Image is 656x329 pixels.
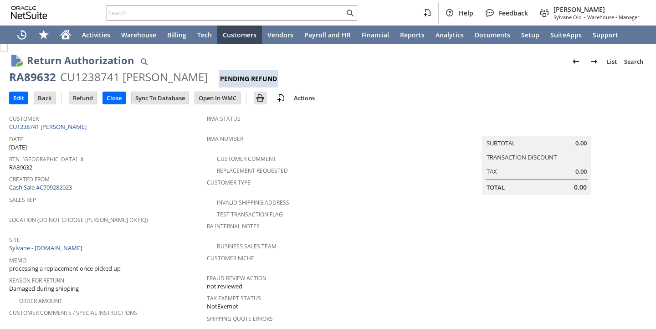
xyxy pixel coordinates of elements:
span: Reports [400,31,425,39]
a: Memo [9,257,26,264]
a: Actions [290,94,318,102]
a: Billing [162,26,192,44]
span: processing a replacement once picked up [9,264,121,273]
svg: Search [344,7,355,18]
span: Financial [362,31,389,39]
span: RA89632 [9,163,32,172]
span: SuiteApps [550,31,582,39]
a: Customer [9,115,39,123]
span: [PERSON_NAME] [553,5,640,14]
a: Order Amount [19,297,62,305]
a: Test Transaction Flag [217,211,283,218]
a: Created From [9,175,50,183]
a: Location (Do Not Choose [PERSON_NAME] or HQ) [9,216,148,224]
a: Invalid Shipping Address [217,199,289,206]
span: - [584,14,585,21]
div: Shortcuts [33,26,55,44]
caption: Summary [482,121,591,136]
span: Warehouse [121,31,156,39]
a: Replacement Requested [217,167,288,175]
a: Recent Records [11,26,33,44]
a: Documents [469,26,516,44]
a: RMA Status [207,115,241,123]
a: Support [587,26,624,44]
span: Support [593,31,618,39]
svg: Shortcuts [38,29,49,40]
a: RMA Number [207,135,243,143]
a: Warehouse [116,26,162,44]
span: Warehouse - Manager [587,14,640,21]
a: Customer Comment [217,155,276,163]
span: Analytics [436,31,464,39]
a: Customer Type [207,179,251,186]
a: Vendors [262,26,299,44]
span: [DATE] [9,143,27,152]
a: Date [9,135,23,143]
img: Previous [570,56,581,67]
a: RA Internal Notes [207,222,260,230]
a: Payroll and HR [299,26,356,44]
img: add-record.svg [276,93,287,103]
span: Sylvane Old [553,14,582,21]
a: Home [55,26,77,44]
span: Setup [521,31,539,39]
a: Tax [487,167,497,175]
input: Search [107,7,344,18]
a: Reason For Return [9,277,64,284]
span: Feedback [499,9,528,17]
a: Customer Comments / Special Instructions [9,309,137,317]
input: Edit [10,92,28,104]
a: CU1238741 [PERSON_NAME] [9,123,89,131]
img: Next [589,56,600,67]
svg: logo [11,6,47,19]
span: NotExempt [207,302,238,311]
a: Tax Exempt Status [207,294,261,302]
input: Back [34,92,55,104]
a: List [603,54,620,69]
span: Tech [197,31,212,39]
input: Close [103,92,125,104]
span: Billing [167,31,186,39]
img: Print [255,93,266,103]
span: Vendors [267,31,293,39]
div: Pending Refund [219,70,278,87]
span: Documents [475,31,510,39]
div: RA89632 [9,70,56,84]
svg: Home [60,29,71,40]
a: Total [487,183,505,191]
a: Customer Niche [207,254,254,262]
input: Sync To Database [132,92,189,104]
span: Customers [223,31,256,39]
span: Help [459,9,473,17]
a: Analytics [430,26,469,44]
span: 0.00 [574,183,587,192]
a: Reports [395,26,430,44]
a: Financial [356,26,395,44]
input: Refund [69,92,97,104]
span: Payroll and HR [304,31,351,39]
input: Open In WMC [195,92,240,104]
a: Site [9,236,20,244]
a: Rtn. [GEOGRAPHIC_DATA]. # [9,155,84,163]
span: 0.00 [575,139,587,148]
a: Setup [516,26,545,44]
a: Customers [217,26,262,44]
a: Subtotal [487,139,515,147]
a: Cash Sale #C709282023 [9,183,72,191]
svg: Recent Records [16,29,27,40]
span: Damaged during shipping [9,284,79,293]
span: 0.00 [575,167,587,176]
div: CU1238741 [PERSON_NAME] [60,70,208,84]
a: Shipping Quote Errors [207,315,273,323]
a: Business Sales Team [217,242,277,250]
a: SuiteApps [545,26,587,44]
a: Sylvane - [DOMAIN_NAME] [9,244,84,252]
img: Quick Find [138,56,149,67]
span: Activities [82,31,110,39]
a: Search [620,54,647,69]
a: Tech [192,26,217,44]
a: Transaction Discount [487,153,557,161]
input: Print [254,92,266,104]
span: not reviewed [207,282,242,291]
a: Sales Rep [9,196,36,204]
